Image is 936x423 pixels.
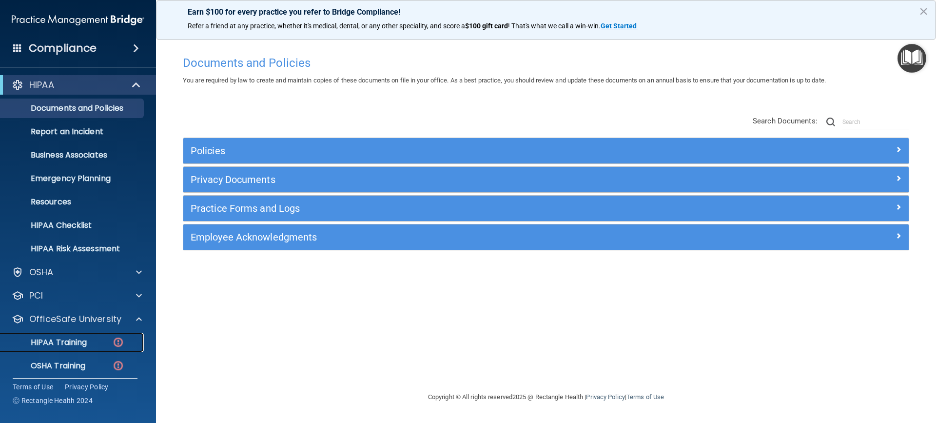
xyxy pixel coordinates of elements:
a: Get Started [601,22,638,30]
p: PCI [29,290,43,302]
strong: Get Started [601,22,637,30]
h4: Compliance [29,41,97,55]
img: PMB logo [12,10,144,30]
p: Report an Incident [6,127,139,137]
h5: Practice Forms and Logs [191,203,720,214]
p: OSHA Training [6,361,85,371]
img: danger-circle.6113f641.png [112,360,124,372]
strong: $100 gift card [465,22,508,30]
h5: Employee Acknowledgments [191,232,720,242]
p: Earn $100 for every practice you refer to Bridge Compliance! [188,7,904,17]
button: Open Resource Center [897,44,926,73]
a: Privacy Documents [191,172,901,187]
a: OSHA [12,266,142,278]
p: HIPAA Risk Assessment [6,244,139,254]
a: PCI [12,290,142,302]
h5: Privacy Documents [191,174,720,185]
p: Emergency Planning [6,174,139,183]
a: Privacy Policy [586,393,624,401]
p: Business Associates [6,150,139,160]
a: Terms of Use [626,393,664,401]
p: OSHA [29,266,54,278]
p: HIPAA Training [6,338,87,347]
span: You are required by law to create and maintain copies of these documents on file in your office. ... [183,77,826,84]
span: Search Documents: [753,117,818,125]
h5: Policies [191,145,720,156]
span: Ⓒ Rectangle Health 2024 [13,396,93,405]
a: Privacy Policy [65,382,109,392]
span: Refer a friend at any practice, whether it's medical, dental, or any other speciality, and score a [188,22,465,30]
h4: Documents and Policies [183,57,909,69]
p: Resources [6,197,139,207]
a: OfficeSafe University [12,313,142,325]
a: Policies [191,143,901,159]
a: Employee Acknowledgments [191,229,901,245]
img: danger-circle.6113f641.png [112,336,124,348]
p: OfficeSafe University [29,313,121,325]
span: ! That's what we call a win-win. [508,22,601,30]
a: Terms of Use [13,382,53,392]
button: Close [919,3,928,19]
div: Copyright © All rights reserved 2025 @ Rectangle Health | | [368,382,724,413]
p: Documents and Policies [6,103,139,113]
p: HIPAA [29,79,54,91]
input: Search [842,115,909,129]
img: ic-search.3b580494.png [826,118,835,126]
p: HIPAA Checklist [6,221,139,230]
a: HIPAA [12,79,141,91]
a: Practice Forms and Logs [191,201,901,216]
